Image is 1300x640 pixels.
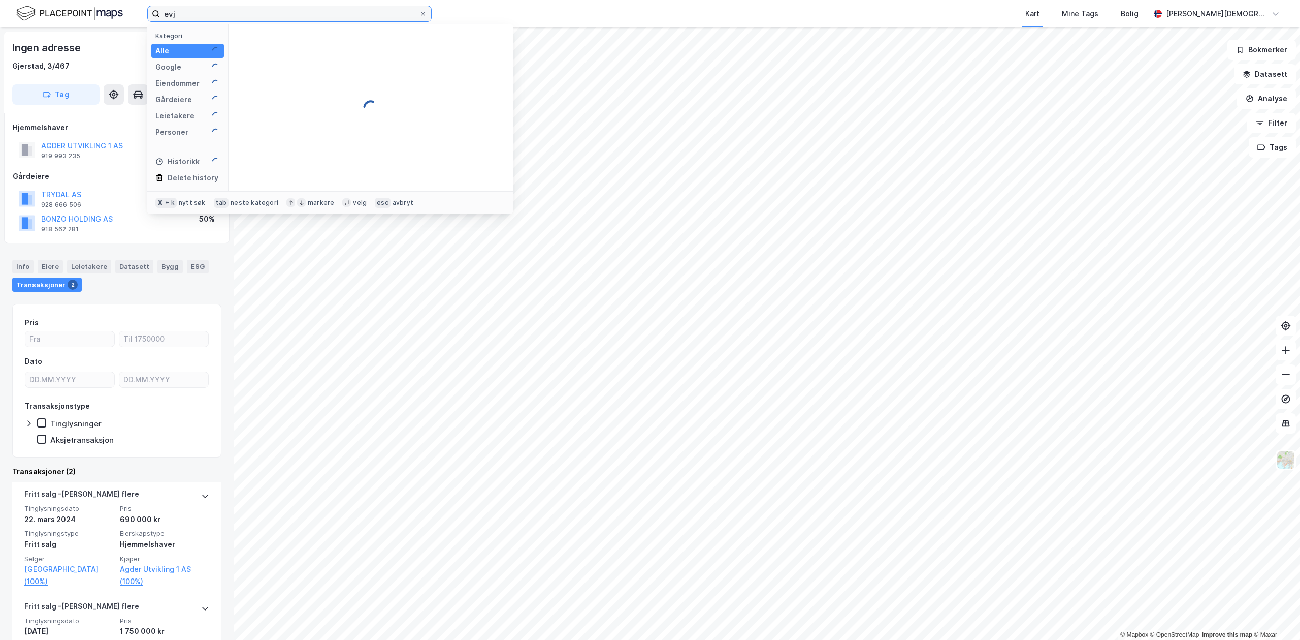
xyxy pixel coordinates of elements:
div: Tinglysninger [50,419,102,429]
div: Leietakere [155,110,194,122]
div: Hjemmelshaver [13,121,221,134]
iframe: Chat Widget [1249,591,1300,640]
span: Pris [120,617,209,625]
button: Analyse [1237,88,1296,109]
div: Datasett [115,260,153,273]
div: Aksjetransaksjon [50,435,114,445]
div: Eiere [38,260,63,273]
img: spinner.a6d8c91a73a9ac5275cf975e30b51cfb.svg [212,112,220,120]
button: Tag [12,84,100,105]
div: Transaksjonstype [25,400,90,412]
div: Fritt salg [24,538,114,551]
div: 22. mars 2024 [24,513,114,526]
div: ⌘ + k [155,198,177,208]
div: [DATE] [24,625,114,637]
div: Personer [155,126,188,138]
div: Mine Tags [1062,8,1098,20]
a: Agder Utvikling 1 AS (100%) [120,563,209,588]
div: 690 000 kr [120,513,209,526]
span: Tinglysningsdato [24,617,114,625]
div: Eiendommer [155,77,200,89]
div: Gjerstad, 3/467 [12,60,70,72]
img: spinner.a6d8c91a73a9ac5275cf975e30b51cfb.svg [363,100,379,116]
div: Historikk [155,156,200,168]
div: Alle [155,45,169,57]
button: Bokmerker [1227,40,1296,60]
button: Datasett [1234,64,1296,84]
div: Kart [1025,8,1039,20]
div: 919 993 235 [41,152,80,160]
img: spinner.a6d8c91a73a9ac5275cf975e30b51cfb.svg [212,158,220,166]
div: Ingen adresse [12,40,82,56]
div: avbryt [393,199,413,207]
input: Fra [25,331,114,347]
span: Selger [24,555,114,563]
span: Eierskapstype [120,529,209,538]
div: Delete history [168,172,218,184]
div: Dato [25,355,42,368]
img: spinner.a6d8c91a73a9ac5275cf975e30b51cfb.svg [212,63,220,71]
div: esc [375,198,391,208]
div: Gårdeiere [13,170,221,182]
img: spinner.a6d8c91a73a9ac5275cf975e30b51cfb.svg [212,96,220,104]
div: nytt søk [179,199,206,207]
div: Bolig [1121,8,1139,20]
div: Fritt salg - [PERSON_NAME] flere [24,488,139,504]
img: spinner.a6d8c91a73a9ac5275cf975e30b51cfb.svg [212,79,220,87]
a: [GEOGRAPHIC_DATA] (100%) [24,563,114,588]
span: Pris [120,504,209,513]
div: Hjemmelshaver [120,538,209,551]
button: Tags [1249,137,1296,158]
input: DD.MM.YYYY [25,372,114,387]
img: logo.f888ab2527a4732fd821a326f86c7f29.svg [16,5,123,22]
input: Til 1750000 [119,331,208,347]
div: Info [12,260,34,273]
img: spinner.a6d8c91a73a9ac5275cf975e30b51cfb.svg [212,128,220,136]
div: Google [155,61,181,73]
div: [PERSON_NAME][DEMOGRAPHIC_DATA] [1166,8,1267,20]
div: 50% [199,213,215,225]
div: velg [353,199,367,207]
input: Søk på adresse, matrikkel, gårdeiere, leietakere eller personer [160,6,419,21]
div: Fritt salg - [PERSON_NAME] flere [24,600,139,617]
div: Pris [25,317,39,329]
div: Transaksjoner [12,278,82,292]
div: Kategori [155,32,224,40]
div: Gårdeiere [155,94,192,106]
div: neste kategori [231,199,278,207]
img: spinner.a6d8c91a73a9ac5275cf975e30b51cfb.svg [212,47,220,55]
span: Tinglysningsdato [24,504,114,513]
div: Bygg [157,260,183,273]
div: Transaksjoner (2) [12,466,221,478]
input: DD.MM.YYYY [119,372,208,387]
div: 918 562 281 [41,225,79,233]
a: OpenStreetMap [1150,631,1199,638]
div: 928 666 506 [41,201,81,209]
span: Tinglysningstype [24,529,114,538]
img: Z [1276,450,1295,470]
div: Kontrollprogram for chat [1249,591,1300,640]
a: Improve this map [1202,631,1252,638]
span: Kjøper [120,555,209,563]
div: 1 750 000 kr [120,625,209,637]
div: 2 [68,280,78,290]
div: ESG [187,260,209,273]
div: tab [214,198,229,208]
div: Leietakere [67,260,111,273]
button: Filter [1247,113,1296,133]
div: markere [308,199,334,207]
a: Mapbox [1120,631,1148,638]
